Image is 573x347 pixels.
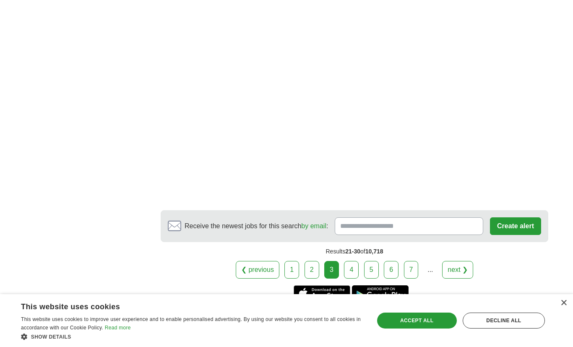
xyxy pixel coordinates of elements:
a: 5 [364,261,379,279]
a: Get the Android app [352,285,409,302]
span: 10,718 [365,248,383,255]
a: 6 [384,261,398,279]
div: This website uses cookies [21,299,342,312]
a: ❮ previous [236,261,279,279]
a: Get the iPhone app [294,285,350,302]
div: 3 [324,261,339,279]
div: Decline all [463,313,545,329]
div: Show details [21,332,363,341]
a: Read more, opens a new window [105,325,131,331]
a: by email [301,222,326,230]
a: 7 [404,261,419,279]
span: Show details [31,334,71,340]
button: Create alert [490,217,541,235]
a: 2 [305,261,319,279]
a: next ❯ [442,261,473,279]
div: Results of [161,242,548,261]
div: Accept all [377,313,457,329]
a: 4 [344,261,359,279]
span: This website uses cookies to improve user experience and to enable personalised advertising. By u... [21,316,361,331]
div: Close [560,300,567,306]
a: 1 [284,261,299,279]
span: Receive the newest jobs for this search : [185,221,328,231]
span: 21-30 [345,248,360,255]
div: ... [422,261,439,278]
